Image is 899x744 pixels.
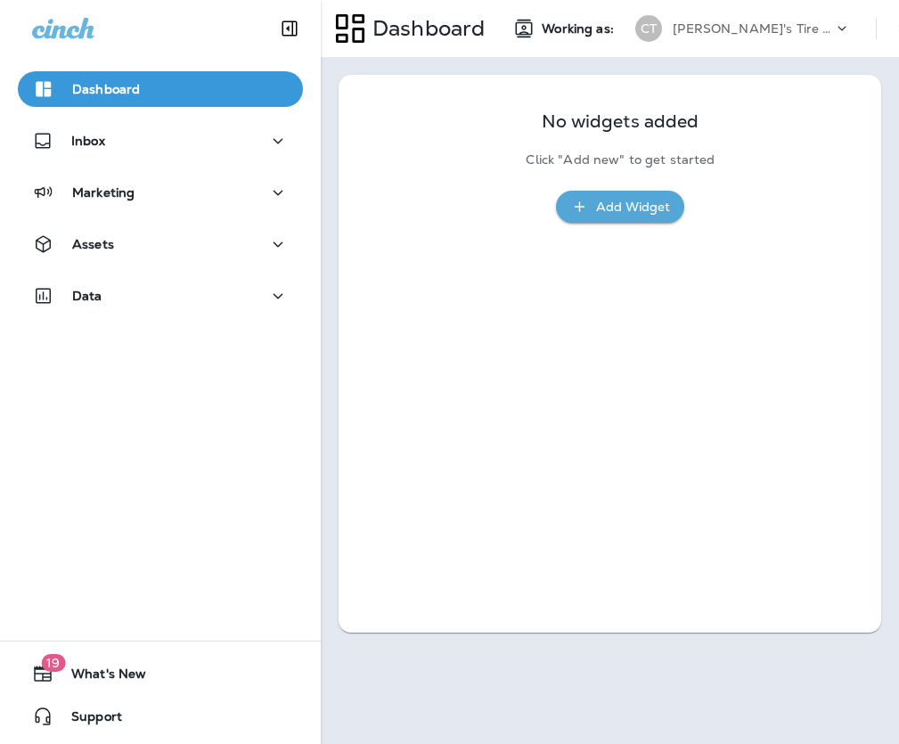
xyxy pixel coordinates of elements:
[673,21,833,36] p: [PERSON_NAME]'s Tire & Auto
[18,175,303,210] button: Marketing
[18,699,303,734] button: Support
[18,226,303,262] button: Assets
[72,237,114,251] p: Assets
[635,15,662,42] div: CT
[18,278,303,314] button: Data
[596,196,670,218] div: Add Widget
[72,82,140,96] p: Dashboard
[542,21,617,37] span: Working as:
[53,709,122,731] span: Support
[556,191,684,224] button: Add Widget
[53,666,146,688] span: What's New
[542,114,699,129] p: No widgets added
[265,11,315,46] button: Collapse Sidebar
[526,152,715,168] p: Click "Add new" to get started
[18,71,303,107] button: Dashboard
[41,654,65,672] span: 19
[18,656,303,691] button: 19What's New
[18,123,303,159] button: Inbox
[72,289,102,303] p: Data
[71,134,105,148] p: Inbox
[72,185,135,200] p: Marketing
[365,15,485,42] p: Dashboard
